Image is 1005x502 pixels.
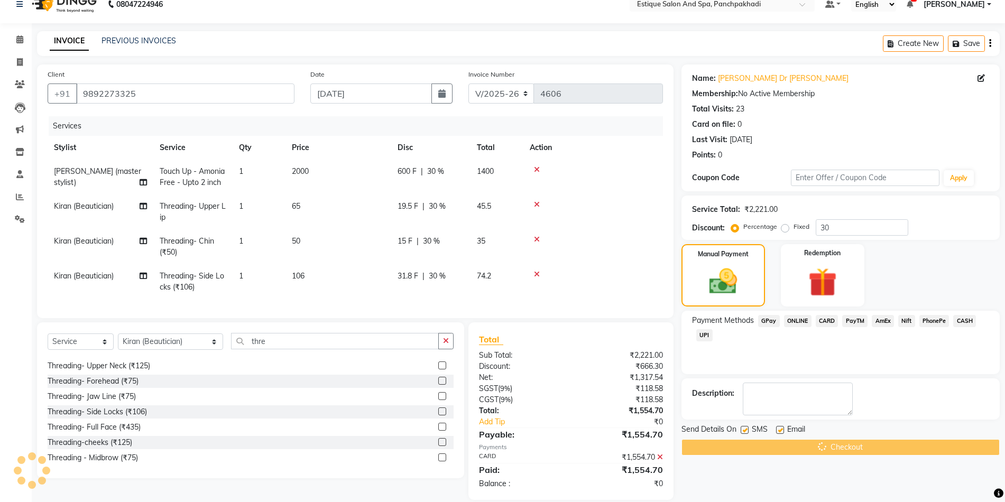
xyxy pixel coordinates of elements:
[872,315,894,327] span: AmEx
[48,437,132,448] div: Threading-cheeks (₹125)
[48,452,138,463] div: Threading - Midbrow (₹75)
[752,424,768,437] span: SMS
[919,315,949,327] span: PhonePe
[50,32,89,51] a: INVOICE
[799,264,846,300] img: _gift.svg
[571,405,671,416] div: ₹1,554.70
[736,104,744,115] div: 23
[743,222,777,231] label: Percentage
[398,236,412,247] span: 15 F
[54,201,114,211] span: Kiran (Beautician)
[692,88,738,99] div: Membership:
[285,136,391,160] th: Price
[422,271,425,282] span: |
[48,83,77,104] button: +91
[698,249,749,259] label: Manual Payment
[233,136,285,160] th: Qty
[571,361,671,372] div: ₹666.30
[48,376,139,387] div: Threading- Forehead (₹75)
[239,236,243,246] span: 1
[48,360,150,371] div: Threading- Upper Neck (₹125)
[471,361,571,372] div: Discount:
[153,136,233,160] th: Service
[429,271,446,282] span: 30 %
[239,271,243,281] span: 1
[427,166,444,177] span: 30 %
[501,395,511,404] span: 9%
[471,463,571,476] div: Paid:
[692,88,989,99] div: No Active Membership
[48,391,136,402] div: Threading- Jaw Line (₹75)
[696,329,713,341] span: UPI
[102,36,176,45] a: PREVIOUS INVOICES
[718,73,849,84] a: [PERSON_NAME] Dr [PERSON_NAME]
[160,236,214,257] span: Threading- Chin (₹50)
[292,201,300,211] span: 65
[692,222,725,234] div: Discount:
[758,315,780,327] span: GPay
[692,119,735,130] div: Card on file:
[692,315,754,326] span: Payment Methods
[479,334,503,345] span: Total
[571,383,671,394] div: ₹118.58
[471,478,571,489] div: Balance :
[944,170,974,186] button: Apply
[292,236,300,246] span: 50
[471,350,571,361] div: Sub Total:
[791,170,939,186] input: Enter Offer / Coupon Code
[500,384,510,393] span: 9%
[692,134,727,145] div: Last Visit:
[692,172,791,183] div: Coupon Code
[471,136,523,160] th: Total
[681,424,736,437] span: Send Details On
[571,350,671,361] div: ₹2,221.00
[471,452,571,463] div: CARD
[692,73,716,84] div: Name:
[479,443,663,452] div: Payments
[239,201,243,211] span: 1
[49,116,671,136] div: Services
[718,150,722,161] div: 0
[471,394,571,405] div: ( )
[571,394,671,405] div: ₹118.58
[421,166,423,177] span: |
[784,315,812,327] span: ONLINE
[160,271,224,292] span: Threading- Side Locks (₹106)
[477,201,491,211] span: 45.5
[477,166,494,176] span: 1400
[883,35,944,52] button: Create New
[479,395,499,404] span: CGST
[571,463,671,476] div: ₹1,554.70
[571,428,671,441] div: ₹1,554.70
[471,405,571,416] div: Total:
[231,333,439,349] input: Search or Scan
[471,383,571,394] div: ( )
[571,372,671,383] div: ₹1,317.54
[744,204,778,215] div: ₹2,221.00
[423,236,440,247] span: 30 %
[48,70,64,79] label: Client
[787,424,805,437] span: Email
[692,150,716,161] div: Points:
[76,83,294,104] input: Search by Name/Mobile/Email/Code
[692,388,734,399] div: Description:
[692,204,740,215] div: Service Total:
[953,315,976,327] span: CASH
[54,166,141,187] span: [PERSON_NAME] (master stylist)
[737,119,742,130] div: 0
[571,452,671,463] div: ₹1,554.70
[471,372,571,383] div: Net:
[571,478,671,489] div: ₹0
[54,236,114,246] span: Kiran (Beautician)
[523,136,663,160] th: Action
[804,248,841,258] label: Redemption
[477,271,491,281] span: 74.2
[422,201,425,212] span: |
[398,271,418,282] span: 31.8 F
[292,271,305,281] span: 106
[160,166,225,187] span: Touch Up - Amonia Free - Upto 2 inch
[160,201,226,222] span: Threading- Upper Lip
[429,201,446,212] span: 30 %
[816,315,838,327] span: CARD
[700,265,745,298] img: _cash.svg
